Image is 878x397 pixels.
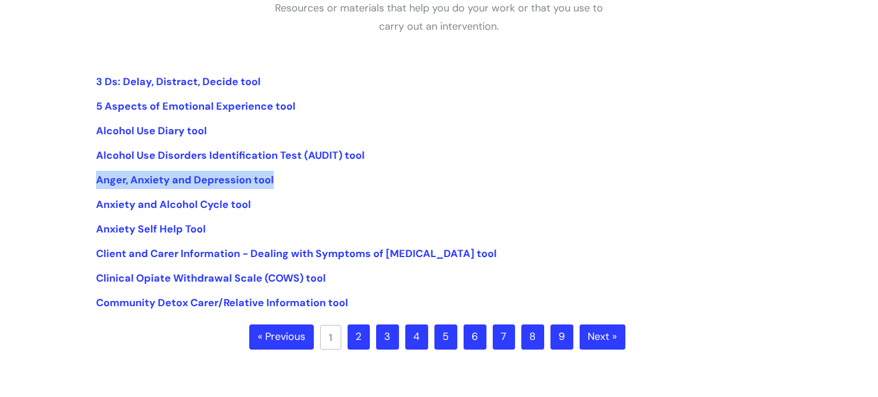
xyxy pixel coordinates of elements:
[434,324,457,350] a: 5
[348,324,370,350] a: 2
[550,324,573,350] a: 9
[96,198,251,211] a: Anxiety and Alcohol Cycle tool
[96,247,497,260] a: Client and Carer Information - Dealing with Symptoms of [MEDICAL_DATA] tool
[96,173,274,187] a: Anger, Anxiety and Depression tool
[320,325,341,350] a: 1
[376,324,399,350] a: 3
[405,324,428,350] a: 4
[96,75,261,89] a: 3 Ds: Delay, Distract, Decide tool
[96,124,207,138] a: Alcohol Use Diary tool
[96,222,206,236] a: Anxiety Self Help Tool
[96,296,348,310] a: Community Detox Carer/Relative Information tool
[249,324,314,350] a: « Previous
[521,324,544,350] a: 8
[493,324,515,350] a: 7
[96,149,365,162] a: Alcohol Use Disorders Identification Test (AUDIT) tool
[464,324,486,350] a: 6
[580,324,625,350] a: Next »
[96,271,326,285] a: Clinical Opiate Withdrawal Scale (COWS) tool
[96,99,296,113] a: 5 Aspects of Emotional Experience tool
